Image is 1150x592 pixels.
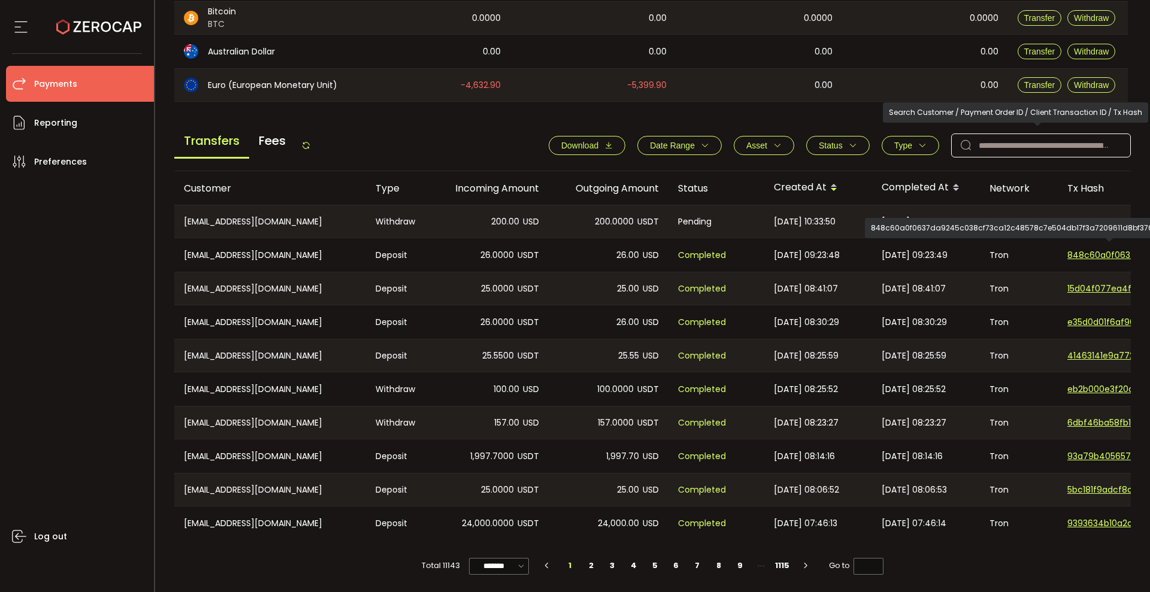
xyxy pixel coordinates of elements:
span: Fees [249,125,295,157]
span: [DATE] 08:30:29 [774,315,839,329]
div: Tron [980,339,1058,372]
span: USDT [517,282,539,296]
div: [EMAIL_ADDRESS][DOMAIN_NAME] [174,506,366,540]
span: 100.0000 [597,382,634,396]
span: 26.00 [616,248,639,262]
span: 100.00 [494,382,519,396]
span: 25.00 [617,282,639,296]
div: Tron [980,473,1058,506]
span: Transfer [1024,80,1055,90]
span: 0.00 [815,78,833,92]
div: Tron [980,272,1058,305]
div: Withdraw [366,205,429,238]
span: USDT [637,416,659,430]
span: [DATE] 08:25:52 [882,382,946,396]
span: Completed [678,315,726,329]
button: Type [882,136,939,155]
span: USD [523,382,539,396]
span: Completed [678,416,726,430]
li: 5 [644,557,666,574]
span: USD [643,483,659,497]
span: USDT [517,483,539,497]
span: 0.00 [649,11,667,25]
button: Withdraw [1067,44,1115,59]
span: [DATE] 08:23:27 [882,416,946,430]
span: Completed [678,450,726,463]
span: USDT [637,215,659,229]
iframe: Chat Widget [1090,535,1150,592]
span: [DATE] 08:14:16 [882,450,943,463]
span: 200.00 [491,215,519,229]
div: Deposit [366,238,429,272]
span: [DATE] 08:23:27 [774,416,839,430]
span: USDT [517,349,539,363]
span: 157.00 [494,416,519,430]
span: Euro (European Monetary Unit) [208,79,337,92]
span: 0.00 [483,45,501,59]
span: 0.00 [980,78,998,92]
span: [DATE] 08:14:16 [774,450,835,463]
div: [EMAIL_ADDRESS][DOMAIN_NAME] [174,339,366,372]
div: [EMAIL_ADDRESS][DOMAIN_NAME] [174,305,366,339]
img: aud_portfolio.svg [184,44,198,59]
div: Tron [980,305,1058,339]
div: [EMAIL_ADDRESS][DOMAIN_NAME] [174,238,366,272]
span: Pending [678,215,712,229]
img: btc_portfolio.svg [184,11,198,25]
span: Asset [746,141,767,150]
div: Deposit [366,272,429,305]
div: [EMAIL_ADDRESS][DOMAIN_NAME] [174,205,366,238]
span: Withdraw [1074,80,1109,90]
span: BTC [208,18,236,31]
li: 1 [559,557,581,574]
div: Status [668,181,764,195]
span: [DATE] 10:33:50 [882,215,943,229]
li: 8 [708,557,730,574]
span: 0.0000 [472,11,501,25]
div: Tron [980,439,1058,473]
button: Download [549,136,625,155]
span: [DATE] 07:46:13 [774,517,837,530]
li: 2 [580,557,602,574]
span: [DATE] 08:30:29 [882,315,947,329]
span: 0.0000 [970,11,998,25]
span: Completed [678,382,726,396]
li: 3 [602,557,624,574]
div: Customer [174,181,366,195]
li: 6 [665,557,687,574]
li: 4 [623,557,644,574]
span: USD [523,416,539,430]
span: 1,997.7000 [470,450,514,463]
span: Transfers [174,125,249,159]
div: Deposit [366,305,429,339]
span: Go to [829,557,883,574]
span: 0.0000 [804,11,833,25]
span: 0.00 [815,45,833,59]
span: USD [643,315,659,329]
span: Type [894,141,912,150]
div: Incoming Amount [429,181,549,195]
div: Tron [980,506,1058,540]
div: Type [366,181,429,195]
div: [EMAIL_ADDRESS][DOMAIN_NAME] [174,272,366,305]
span: 24,000.00 [598,517,639,530]
span: Completed [678,517,726,530]
span: Reporting [34,114,77,132]
button: Transfer [1018,44,1062,59]
span: Completed [678,248,726,262]
div: Deposit [366,473,429,506]
span: [DATE] 08:06:52 [774,483,839,497]
div: Tron [980,205,1058,238]
div: [EMAIL_ADDRESS][DOMAIN_NAME] [174,439,366,473]
span: USD [643,450,659,463]
span: Completed [678,349,726,363]
span: 25.0000 [481,282,514,296]
span: USDT [517,450,539,463]
span: [DATE] 08:25:59 [774,349,839,363]
span: Status [819,141,843,150]
span: Bitcoin [208,5,236,18]
div: Tron [980,238,1058,272]
span: [DATE] 08:41:07 [882,282,946,296]
div: [EMAIL_ADDRESS][DOMAIN_NAME] [174,473,366,506]
div: Withdraw [366,406,429,439]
